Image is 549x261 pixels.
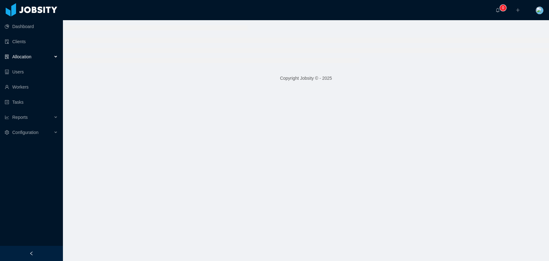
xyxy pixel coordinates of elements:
[12,130,38,135] span: Configuration
[516,8,520,12] i: icon: plus
[5,130,9,135] i: icon: setting
[5,55,9,59] i: icon: solution
[12,54,31,59] span: Allocation
[12,115,28,120] span: Reports
[5,115,9,119] i: icon: line-chart
[536,7,543,14] img: 1d261170-802c-11eb-b758-29106f463357_6063414d2c854.png
[496,8,500,12] i: icon: bell
[5,20,58,33] a: icon: pie-chartDashboard
[63,67,549,89] footer: Copyright Jobsity © - 2025
[5,35,58,48] a: icon: auditClients
[5,66,58,78] a: icon: robotUsers
[5,81,58,93] a: icon: userWorkers
[500,5,506,11] sup: 0
[5,96,58,108] a: icon: profileTasks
